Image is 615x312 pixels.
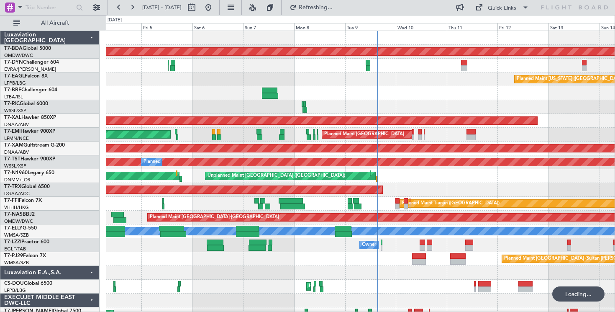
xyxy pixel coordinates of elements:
a: T7-XAMGulfstream G-200 [4,143,65,148]
span: T7-PJ29 [4,253,23,258]
span: T7-DYN [4,60,23,65]
div: Sat 6 [192,23,243,31]
button: Quick Links [471,1,533,14]
span: T7-BDA [4,46,23,51]
div: Thu 4 [90,23,141,31]
a: EGLF/FAB [4,246,26,252]
div: Thu 11 [447,23,498,31]
a: T7-TRXGlobal 6500 [4,184,50,189]
div: Quick Links [488,4,516,13]
input: Trip Number [26,1,74,14]
a: T7-FFIFalcon 7X [4,198,42,203]
div: Planned Maint [GEOGRAPHIC_DATA] ([GEOGRAPHIC_DATA]) [309,280,441,293]
a: VHHH/HKG [4,204,29,211]
a: WSSL/XSP [4,108,26,114]
span: T7-LZZI [4,240,21,245]
a: T7-XALHawker 850XP [4,115,56,120]
div: Planned Maint Tianjin ([GEOGRAPHIC_DATA]) [402,197,500,210]
div: Sun 7 [243,23,294,31]
a: T7-BDAGlobal 5000 [4,46,51,51]
div: Planned Maint [GEOGRAPHIC_DATA]-[GEOGRAPHIC_DATA] [150,211,279,224]
span: T7-XAM [4,143,23,148]
span: T7-EMI [4,129,20,134]
span: T7-EAGL [4,74,25,79]
span: T7-NAS [4,212,23,217]
a: WMSA/SZB [4,232,29,238]
span: T7-TST [4,157,20,162]
div: Planned Maint [GEOGRAPHIC_DATA] [324,128,404,141]
span: T7-XAL [4,115,21,120]
span: T7-FFI [4,198,19,203]
span: All Aircraft [22,20,88,26]
a: DNMM/LOS [4,177,30,183]
a: WMSA/SZB [4,260,29,266]
a: T7-TSTHawker 900XP [4,157,55,162]
div: Loading... [552,286,605,302]
a: DNAA/ABV [4,149,29,155]
a: T7-BREChallenger 604 [4,88,57,93]
a: T7-EAGLFalcon 8X [4,74,48,79]
a: WSSL/XSP [4,163,26,169]
span: Refreshing... [298,5,333,10]
div: Unplanned Maint [GEOGRAPHIC_DATA] ([GEOGRAPHIC_DATA]) [208,170,345,182]
a: T7-NASBBJ2 [4,212,35,217]
div: Planned Maint [143,156,174,168]
span: T7-ELLY [4,226,23,231]
a: T7-ELLYG-550 [4,226,37,231]
span: T7-TRX [4,184,21,189]
a: T7-PJ29Falcon 7X [4,253,46,258]
a: LFPB/LBG [4,80,26,86]
a: T7-N1960Legacy 650 [4,170,54,175]
div: Fri 12 [497,23,548,31]
a: EVRA/[PERSON_NAME] [4,66,56,72]
span: [DATE] - [DATE] [142,4,182,11]
span: T7-N1960 [4,170,28,175]
a: OMDW/DWC [4,218,33,224]
a: T7-RICGlobal 6000 [4,101,48,106]
span: T7-BRE [4,88,21,93]
a: LTBA/ISL [4,94,23,100]
div: Owner [362,239,376,251]
span: T7-RIC [4,101,20,106]
a: LFMN/NCE [4,135,29,142]
a: CS-DOUGlobal 6500 [4,281,52,286]
a: T7-LZZIPraetor 600 [4,240,49,245]
button: All Aircraft [9,16,91,30]
span: CS-DOU [4,281,24,286]
div: Tue 9 [345,23,396,31]
div: Fri 5 [141,23,192,31]
a: OMDW/DWC [4,52,33,59]
div: Wed 10 [396,23,447,31]
a: LFPB/LBG [4,287,26,294]
a: DNAA/ABV [4,121,29,128]
div: Mon 8 [294,23,345,31]
a: DGAA/ACC [4,191,30,197]
div: [DATE] [108,17,122,24]
button: Refreshing... [286,1,336,14]
a: T7-EMIHawker 900XP [4,129,55,134]
a: T7-DYNChallenger 604 [4,60,59,65]
div: Sat 13 [548,23,600,31]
